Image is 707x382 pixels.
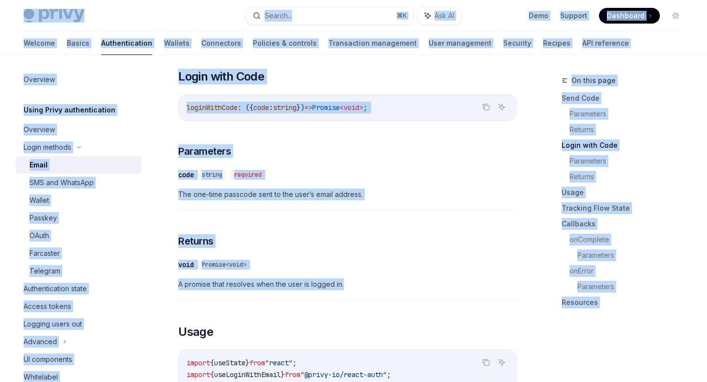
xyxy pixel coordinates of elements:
div: Overview [24,74,55,85]
span: void [344,103,359,112]
div: Advanced [24,336,57,348]
span: : [269,103,273,112]
a: API reference [582,31,629,55]
a: Returns [570,122,691,137]
button: Copy the contents from the code block [480,101,492,113]
div: Search... [265,10,292,22]
div: SMS and WhatsApp [29,177,94,189]
a: Policies & controls [253,31,317,55]
span: ⌘ K [397,12,407,20]
span: Returns [178,234,214,248]
a: Dashboard [599,8,660,24]
a: Demo [529,11,548,21]
a: Telegram [16,262,141,280]
a: Overview [16,121,141,138]
button: Ask AI [495,101,508,113]
span: => [304,103,312,112]
span: ; [387,370,391,379]
span: Parameters [178,144,231,158]
span: Promise [312,103,340,112]
div: Email [29,159,48,171]
a: Parameters [570,106,691,122]
span: On this page [571,75,616,86]
span: useLoginWithEmail [214,370,281,379]
div: Login methods [24,141,71,153]
a: Tracking Flow State [562,200,691,216]
a: UI components [16,351,141,368]
span: string [202,171,222,179]
span: { [210,370,214,379]
div: required [230,170,266,180]
div: UI components [24,354,72,365]
span: code [253,103,269,112]
div: Logging users out [24,318,82,330]
div: Telegram [29,265,60,277]
a: Support [560,11,587,21]
a: User management [429,31,491,55]
span: "react" [265,358,293,367]
span: } [245,358,249,367]
span: Usage [178,324,213,340]
span: Ask AI [435,11,454,21]
a: Logging users out [16,315,141,333]
a: Parameters [577,279,691,295]
div: Authentication state [24,283,87,295]
a: Email [16,156,141,174]
span: string [273,103,297,112]
span: import [187,358,210,367]
a: Security [503,31,531,55]
span: { [210,358,214,367]
span: The one-time passcode sent to the user’s email address. [178,189,517,200]
a: Transaction management [328,31,417,55]
a: Recipes [543,31,571,55]
a: onComplete [570,232,691,247]
button: Ask AI [418,7,461,25]
a: Parameters [570,153,691,169]
a: Login with Code [562,137,691,153]
span: < [340,103,344,112]
button: Copy the contents from the code block [480,356,492,369]
div: Overview [24,124,55,136]
div: Access tokens [24,300,71,312]
span: } [281,370,285,379]
span: A promise that resolves when the user is logged in. [178,278,517,290]
a: OAuth [16,227,141,245]
a: Access tokens [16,298,141,315]
h5: Using Privy authentication [24,104,115,116]
span: useState [214,358,245,367]
a: Welcome [24,31,55,55]
a: Connectors [201,31,241,55]
a: Wallets [164,31,190,55]
span: > [359,103,363,112]
a: Parameters [577,247,691,263]
img: light logo [24,9,84,23]
a: Resources [562,295,691,310]
a: onError [570,263,691,279]
span: loginWithCode [187,103,238,112]
span: from [285,370,300,379]
a: Authentication state [16,280,141,298]
a: Farcaster [16,245,141,262]
a: Returns [570,169,691,185]
button: Search...⌘K [246,7,412,25]
button: Ask AI [495,356,508,369]
a: Basics [67,31,89,55]
a: SMS and WhatsApp [16,174,141,191]
span: "@privy-io/react-auth" [300,370,387,379]
span: }) [297,103,304,112]
div: Passkey [29,212,57,224]
span: ; [363,103,367,112]
a: Send Code [562,90,691,106]
a: Callbacks [562,216,691,232]
button: Toggle dark mode [668,8,683,24]
div: code [178,170,194,180]
div: void [178,260,194,270]
span: from [249,358,265,367]
span: ; [293,358,297,367]
span: Login with Code [178,69,264,84]
a: Usage [562,185,691,200]
span: : ({ [238,103,253,112]
a: Overview [16,71,141,88]
span: Promise<void> [202,261,246,269]
a: Wallet [16,191,141,209]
